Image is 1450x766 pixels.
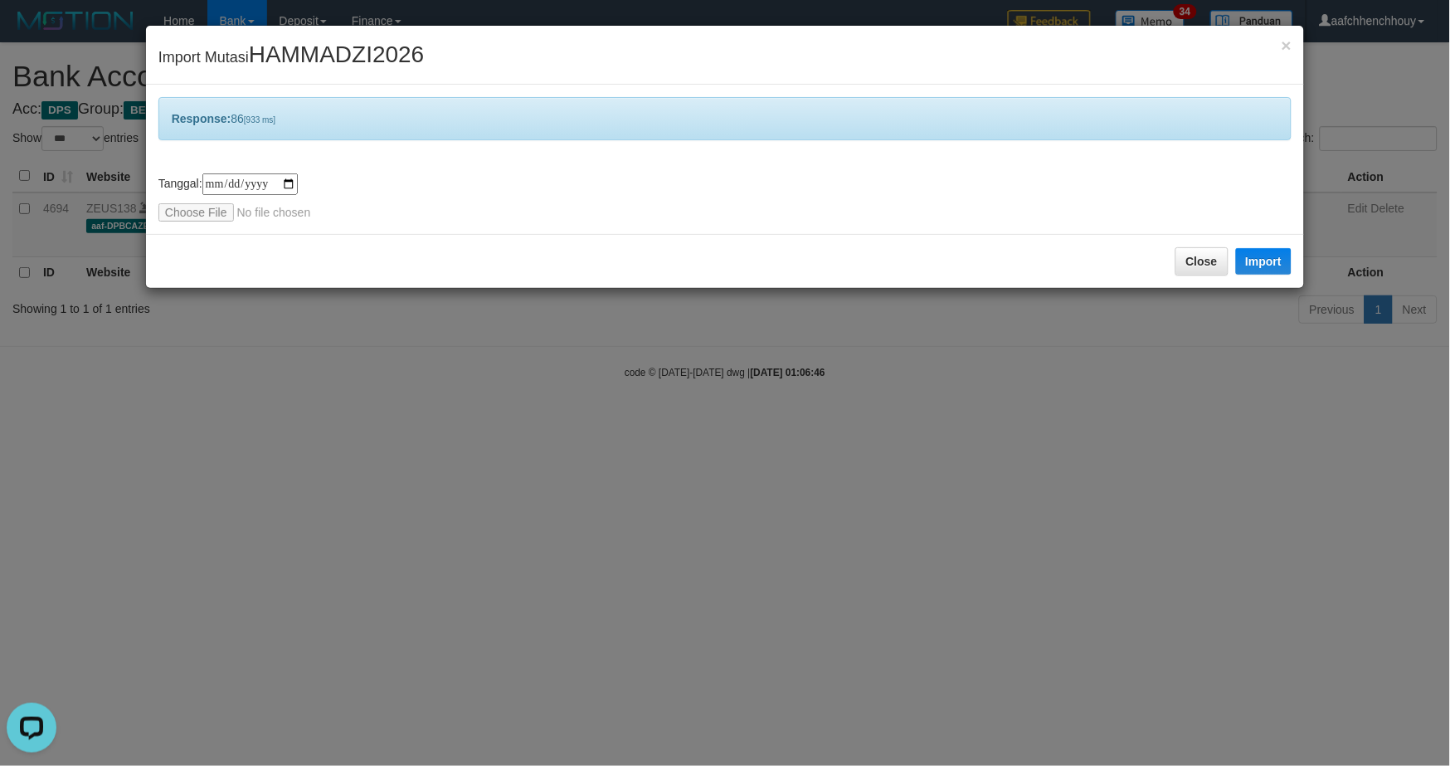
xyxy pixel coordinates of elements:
span: × [1282,36,1292,55]
button: Open LiveChat chat widget [7,7,56,56]
button: Close [1282,37,1292,54]
button: Close [1175,247,1229,276]
div: Tanggal: [158,173,1292,222]
span: [933 ms] [244,115,275,124]
b: Response: [172,112,231,125]
span: HAMMADZI2026 [249,41,425,67]
button: Import [1236,248,1292,275]
div: 86 [158,97,1292,140]
span: Import Mutasi [158,49,425,66]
